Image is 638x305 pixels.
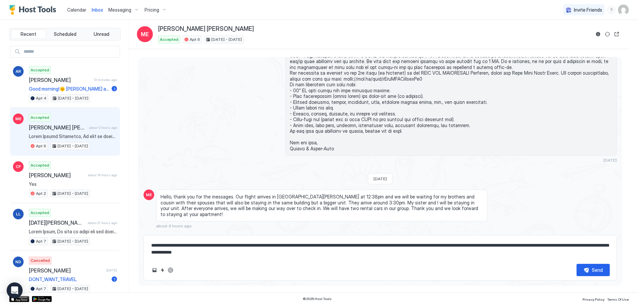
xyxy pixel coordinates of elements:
[84,30,119,39] button: Unread
[54,31,76,37] span: Scheduled
[574,7,602,13] span: Invite Friends
[57,143,88,149] span: [DATE] - [DATE]
[31,210,49,216] span: Accepted
[57,238,88,244] span: [DATE] - [DATE]
[159,266,166,274] button: Quick reply
[9,28,121,40] div: tab-group
[36,95,47,101] span: Apt 4
[29,124,86,131] span: [PERSON_NAME] [PERSON_NAME]
[31,258,50,264] span: Cancelled
[7,282,23,298] div: Open Intercom Messenger
[607,295,629,302] a: Terms Of Use
[32,296,52,302] a: Google Play Store
[88,173,117,177] span: about 19 hours ago
[190,37,200,42] span: Apt 6
[29,267,104,274] span: [PERSON_NAME]
[106,268,117,272] span: [DATE]
[31,67,49,73] span: Accepted
[21,31,36,37] span: Recent
[29,219,85,226] span: [DATE][PERSON_NAME]
[29,229,117,235] span: Lorem Ipsum, Do sita co adipi eli sed doeiusmo tem INCI UTL Etdol Magn/Aliqu Enimadmin ve qui Nos...
[158,25,254,33] span: [PERSON_NAME] [PERSON_NAME]
[151,266,159,274] button: Upload image
[92,7,103,13] span: Inbox
[29,77,91,83] span: [PERSON_NAME]
[48,30,83,39] button: Scheduled
[114,277,115,282] span: 1
[29,133,117,139] span: Lorem Ipsumd Sitametco, Ad elit se doeiu tem inc utlabore etd MAGN ALI Enima Mini/Venia Quisnostr...
[11,30,46,39] button: Recent
[9,5,59,15] a: Host Tools Logo
[603,158,617,163] span: [DATE]
[613,30,621,38] button: Open reservation
[583,297,604,301] span: Privacy Policy
[36,238,46,244] span: Apt 7
[21,46,120,57] input: Input Field
[577,264,610,276] button: Send
[16,211,21,217] span: LL
[92,6,103,13] a: Inbox
[29,276,109,282] span: DONT_WANT_TRAVEL
[29,86,109,92] span: Good morning!🌞 [PERSON_NAME] and I are still thinking about extending our stay. We will know by [...
[67,6,86,13] a: Calendar
[36,286,46,292] span: Apt 7
[31,114,49,120] span: Accepted
[57,191,88,196] span: [DATE] - [DATE]
[160,194,483,217] span: Hello, thank you for the messages. Our flight arrives in [GEOGRAPHIC_DATA][PERSON_NAME] at 12:38p...
[57,286,88,292] span: [DATE] - [DATE]
[114,86,115,91] span: 1
[9,296,29,302] a: App Store
[94,31,109,37] span: Unread
[603,30,611,38] button: Sync reservation
[88,221,117,225] span: about 21 hours ago
[29,172,85,179] span: [PERSON_NAME]
[94,78,117,82] span: 13 minutes ago
[15,259,21,265] span: ND
[67,7,86,13] span: Calendar
[592,267,603,273] div: Send
[108,7,131,13] span: Messaging
[36,143,46,149] span: Apt 6
[583,295,604,302] a: Privacy Policy
[141,30,149,38] span: ME
[156,223,192,228] span: about 3 hours ago
[166,266,174,274] button: ChatGPT Auto Reply
[290,41,612,152] span: Lorem Ipsumd Sitametco, Ad elit seddoeiusm te incid utlaboree, dolorem aliquae ad mini veni qu no...
[594,30,602,38] button: Reservation information
[160,37,178,42] span: Accepted
[146,192,152,198] span: ME
[303,297,332,301] span: © 2025 Host Tools
[31,162,49,168] span: Accepted
[16,164,21,170] span: CF
[58,95,88,101] span: [DATE] - [DATE]
[211,37,242,42] span: [DATE] - [DATE]
[15,116,21,122] span: ME
[607,6,615,14] div: menu
[16,68,21,74] span: AR
[89,125,117,130] span: about 3 hours ago
[607,297,629,301] span: Terms Of Use
[373,176,387,181] span: [DATE]
[145,7,159,13] span: Pricing
[29,181,117,187] span: Yes
[36,191,46,196] span: Apt 2
[618,5,629,15] div: User profile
